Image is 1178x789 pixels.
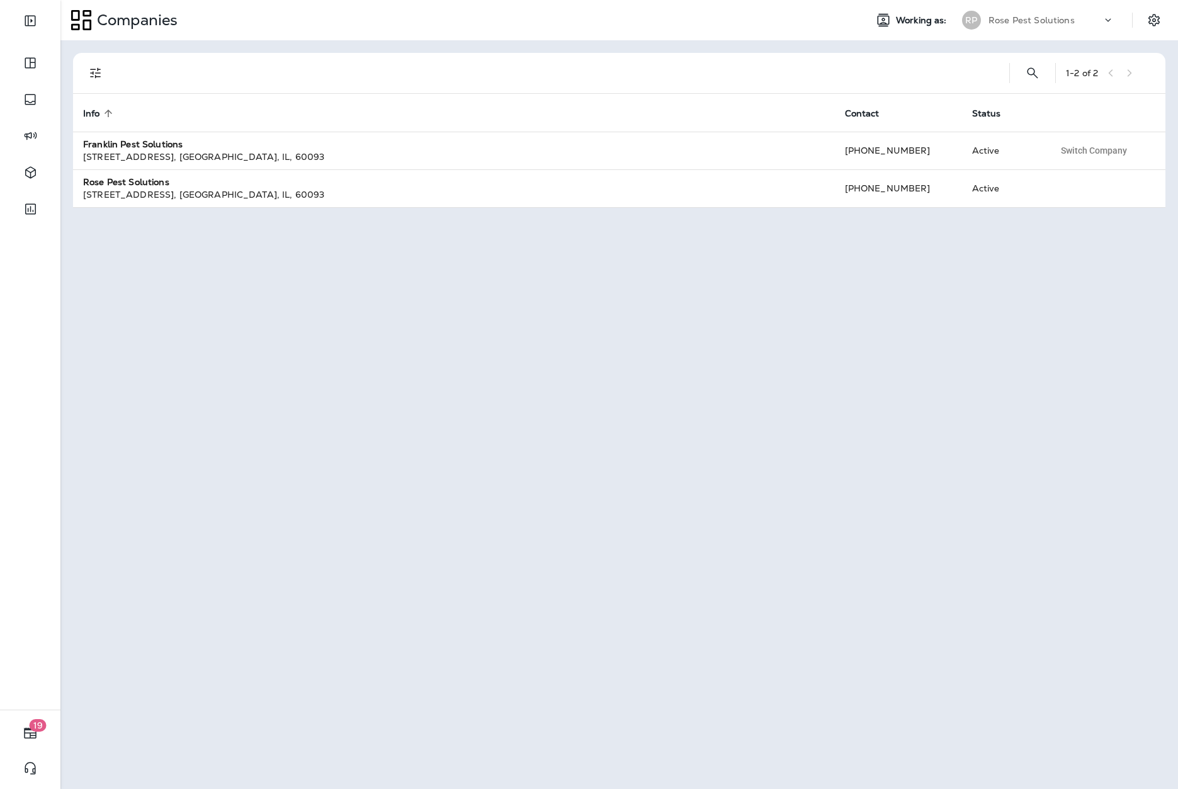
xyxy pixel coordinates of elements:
div: [STREET_ADDRESS] , [GEOGRAPHIC_DATA] , IL , 60093 [83,150,825,163]
button: Filters [83,60,108,86]
p: Rose Pest Solutions [988,15,1075,25]
p: Companies [92,11,178,30]
span: Status [972,108,1001,119]
td: Active [962,132,1044,169]
div: 1 - 2 of 2 [1066,68,1098,78]
strong: Franklin Pest Solutions [83,139,183,150]
button: 19 [13,720,48,746]
td: [PHONE_NUMBER] [835,169,962,207]
span: Status [972,108,1017,119]
span: 19 [30,719,47,732]
td: [PHONE_NUMBER] [835,132,962,169]
button: Expand Sidebar [13,8,48,33]
span: Info [83,108,116,119]
td: Active [962,169,1044,207]
span: Contact [845,108,880,119]
button: Switch Company [1054,141,1134,160]
span: Contact [845,108,896,119]
button: Settings [1143,9,1165,31]
div: [STREET_ADDRESS] , [GEOGRAPHIC_DATA] , IL , 60093 [83,188,825,201]
span: Info [83,108,100,119]
button: Search Companies [1020,60,1045,86]
span: Switch Company [1061,146,1127,155]
div: RP [962,11,981,30]
span: Working as: [896,15,949,26]
strong: Rose Pest Solutions [83,176,169,188]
